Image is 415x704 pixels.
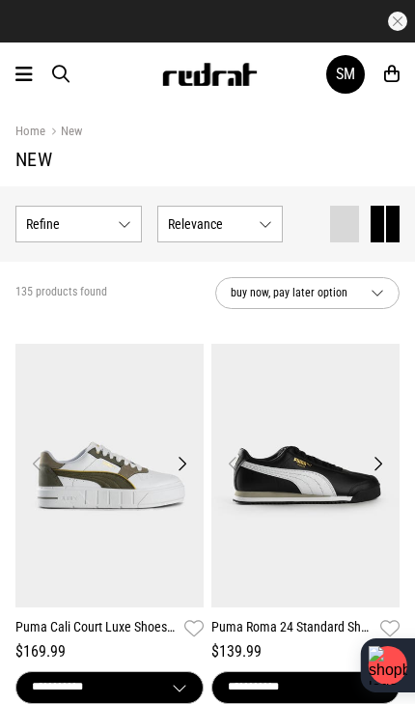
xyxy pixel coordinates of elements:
[366,452,390,475] button: Next
[15,617,177,640] a: Puma Cali Court Luxe Shoes - Womens
[157,206,284,242] button: Relevance
[45,124,82,142] a: New
[15,285,107,300] span: 135 products found
[231,283,355,303] span: buy now, pay later option
[15,148,400,171] h1: New
[336,65,355,83] div: SM
[25,452,49,475] button: Previous
[161,63,258,86] img: Redrat logo
[211,344,400,607] img: Puma Roma 24 Standard Shoes in Multi
[69,12,346,31] iframe: Customer reviews powered by Trustpilot
[15,206,142,242] button: Refine
[170,452,194,475] button: Next
[15,124,45,138] a: Home
[168,216,252,232] span: Relevance
[26,216,110,232] span: Refine
[215,277,400,309] button: buy now, pay later option
[15,640,204,663] div: $169.99
[221,452,245,475] button: Previous
[211,617,373,640] a: Puma Roma 24 Standard Shoes
[211,640,400,663] div: $139.99
[15,344,204,607] img: Puma Cali Court Luxe Shoes - Womens in White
